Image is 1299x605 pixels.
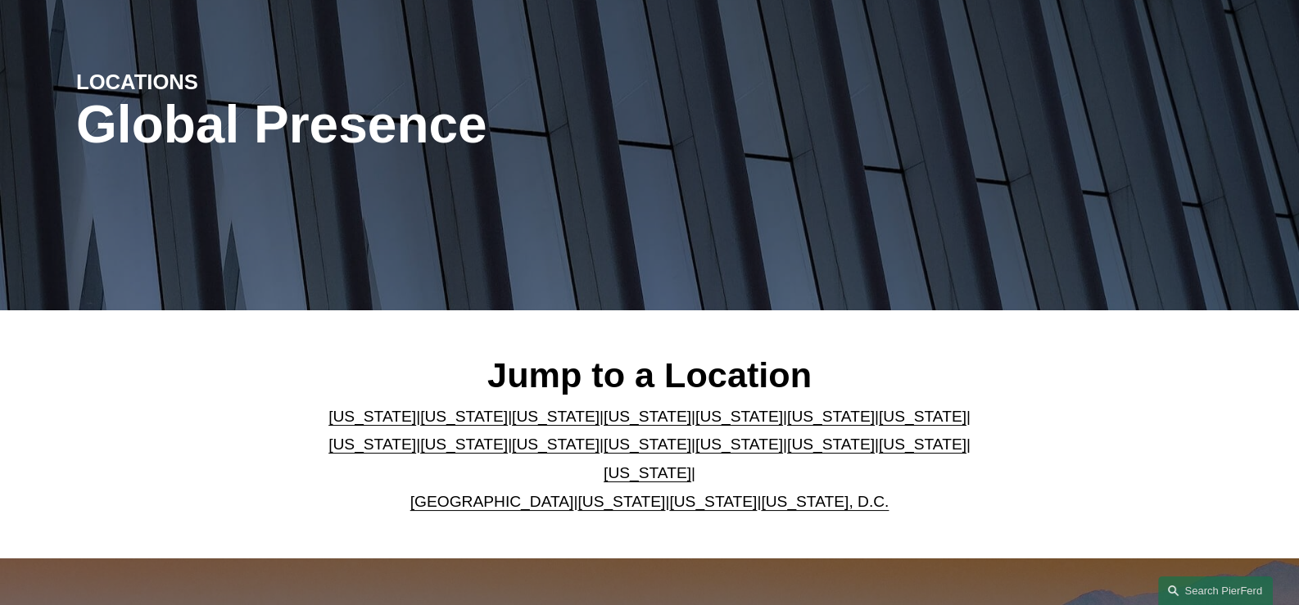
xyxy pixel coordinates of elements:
[604,464,691,481] a: [US_STATE]
[787,408,875,425] a: [US_STATE]
[1158,576,1273,605] a: Search this site
[315,403,984,516] p: | | | | | | | | | | | | | | | | | |
[420,436,508,453] a: [US_STATE]
[879,408,966,425] a: [US_STATE]
[76,95,840,155] h1: Global Presence
[695,408,783,425] a: [US_STATE]
[410,493,574,510] a: [GEOGRAPHIC_DATA]
[512,436,600,453] a: [US_STATE]
[76,69,363,95] h4: LOCATIONS
[669,493,757,510] a: [US_STATE]
[315,354,984,396] h2: Jump to a Location
[604,436,691,453] a: [US_STATE]
[879,436,966,453] a: [US_STATE]
[577,493,665,510] a: [US_STATE]
[604,408,691,425] a: [US_STATE]
[420,408,508,425] a: [US_STATE]
[695,436,783,453] a: [US_STATE]
[787,436,875,453] a: [US_STATE]
[328,408,416,425] a: [US_STATE]
[328,436,416,453] a: [US_STATE]
[761,493,889,510] a: [US_STATE], D.C.
[512,408,600,425] a: [US_STATE]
